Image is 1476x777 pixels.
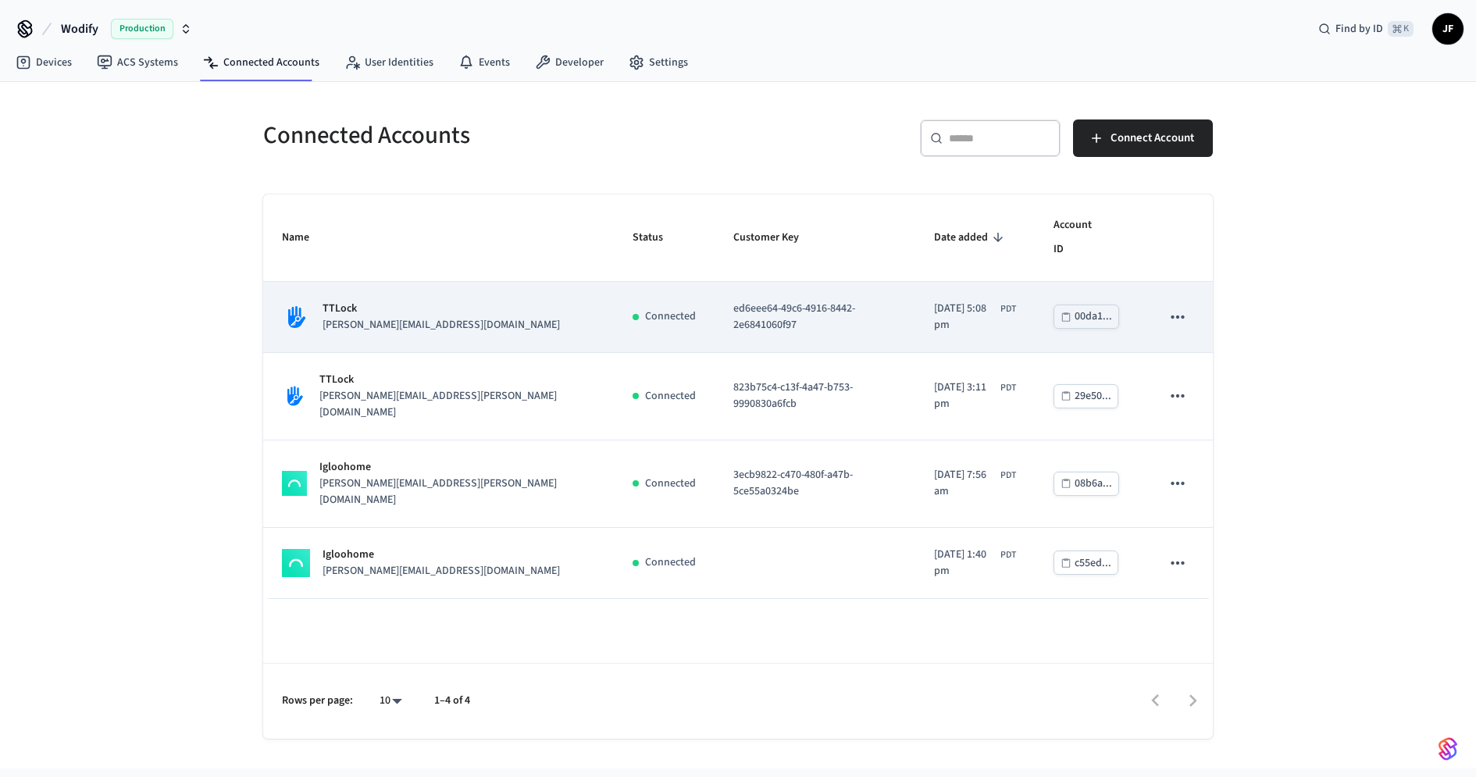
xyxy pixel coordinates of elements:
img: TTLock Logo, Square [282,303,310,331]
p: ed6eee64-49c6-4916-8442-2e6841060f97 [733,301,897,333]
img: SeamLogoGradient.69752ec5.svg [1439,736,1457,761]
a: Connected Accounts [191,48,332,77]
button: 00da1... [1054,305,1119,329]
span: [DATE] 7:56 am [934,467,997,500]
button: JF [1432,13,1464,45]
div: America/Los_Angeles [934,547,1016,579]
span: [DATE] 5:08 pm [934,301,997,333]
p: Connected [645,476,696,492]
button: 08b6a... [1054,472,1119,496]
span: Account ID [1054,213,1124,262]
a: Developer [522,48,616,77]
p: [PERSON_NAME][EMAIL_ADDRESS][DOMAIN_NAME] [323,317,560,333]
span: PDT [1000,469,1016,483]
p: 1–4 of 4 [434,693,470,709]
span: ⌘ K [1388,21,1414,37]
div: 08b6a... [1075,474,1112,494]
span: Production [111,19,173,39]
p: Igloohome [319,459,595,476]
p: TTLock [319,372,595,388]
p: [PERSON_NAME][EMAIL_ADDRESS][PERSON_NAME][DOMAIN_NAME] [319,388,595,421]
div: Find by ID⌘ K [1306,15,1426,43]
span: Status [633,226,683,250]
p: Rows per page: [282,693,353,709]
span: PDT [1000,548,1016,562]
span: Wodify [61,20,98,38]
p: Connected [645,388,696,405]
span: Name [282,226,330,250]
img: igloohome_logo [282,471,307,496]
span: PDT [1000,302,1016,316]
a: Devices [3,48,84,77]
th: Customer Key [715,194,915,282]
a: ACS Systems [84,48,191,77]
div: c55ed... [1075,554,1111,573]
span: PDT [1000,381,1016,395]
div: America/Los_Angeles [934,467,1016,500]
div: 00da1... [1075,307,1112,326]
span: JF [1434,15,1462,43]
table: sticky table [263,194,1213,599]
span: [DATE] 1:40 pm [934,547,997,579]
p: Connected [645,554,696,571]
span: [DATE] 3:11 pm [934,380,997,412]
p: [PERSON_NAME][EMAIL_ADDRESS][PERSON_NAME][DOMAIN_NAME] [319,476,595,508]
span: Find by ID [1335,21,1383,37]
div: America/Los_Angeles [934,380,1016,412]
p: 3ecb9822-c470-480f-a47b-5ce55a0324be [733,467,897,500]
p: Igloohome [323,547,560,563]
div: 10 [372,690,409,712]
button: Connect Account [1073,119,1213,157]
img: igloohome_logo [282,549,310,577]
a: User Identities [332,48,446,77]
button: 29e50... [1054,384,1118,408]
div: 29e50... [1075,387,1111,406]
p: TTLock [323,301,560,317]
a: Events [446,48,522,77]
p: [PERSON_NAME][EMAIL_ADDRESS][DOMAIN_NAME] [323,563,560,579]
a: Settings [616,48,701,77]
p: 823b75c4-c13f-4a47-b753-9990830a6fcb [733,380,897,412]
h5: Connected Accounts [263,119,729,151]
span: Connect Account [1111,128,1194,148]
p: Connected [645,308,696,325]
span: Date added [934,226,1008,250]
div: America/Los_Angeles [934,301,1016,333]
img: TTLock Logo, Square [282,383,307,408]
button: c55ed... [1054,551,1118,575]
